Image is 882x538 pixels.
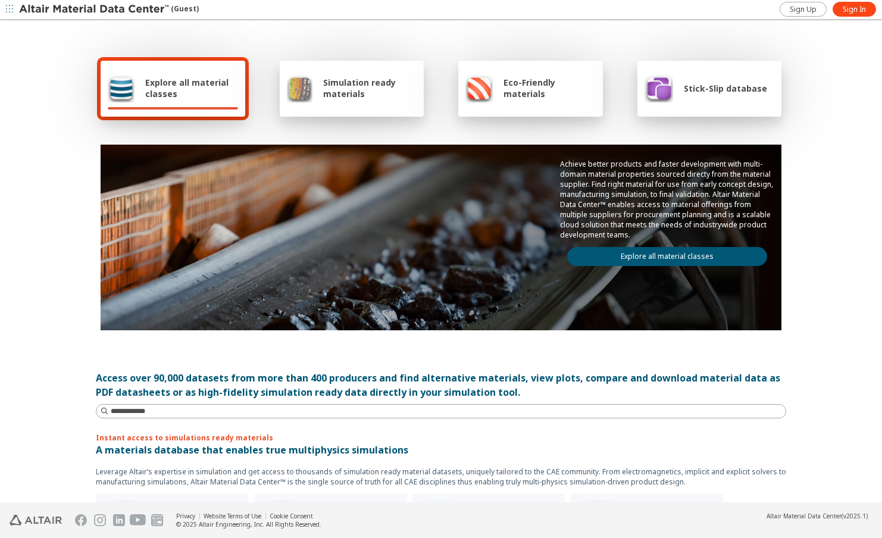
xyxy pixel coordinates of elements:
p: Leverage Altair’s expertise in simulation and get access to thousands of simulation ready materia... [96,467,786,487]
img: Stick-Slip database [645,74,673,102]
div: © 2025 Altair Engineering, Inc. All Rights Reserved. [176,520,321,528]
p: A materials database that enables true multiphysics simulations [96,443,786,457]
a: Website Terms of Use [204,512,261,520]
span: Sign Up [790,5,817,14]
span: Altair Material Data Center [767,512,842,520]
img: Explore all material classes [108,74,135,102]
img: Altair Engineering [10,515,62,526]
a: Cookie Consent [270,512,313,520]
a: Explore all material classes [567,247,767,266]
span: Stick-Slip database [684,83,767,94]
a: Privacy [176,512,195,520]
a: Sign In [833,2,876,17]
div: (Guest) [19,4,199,15]
span: Sign In [843,5,866,14]
p: Instant access to simulations ready materials [96,433,786,443]
div: Access over 90,000 datasets from more than 400 producers and find alternative materials, view plo... [96,371,786,399]
a: Sign Up [780,2,827,17]
p: Achieve better products and faster development with multi-domain material properties sourced dire... [560,159,774,240]
img: Altair Material Data Center [19,4,171,15]
div: (v2025.1) [767,512,868,520]
span: Eco-Friendly materials [503,77,595,99]
img: Simulation ready materials [287,74,312,102]
span: Simulation ready materials [323,77,417,99]
img: Eco-Friendly materials [465,74,493,102]
span: Explore all material classes [145,77,238,99]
